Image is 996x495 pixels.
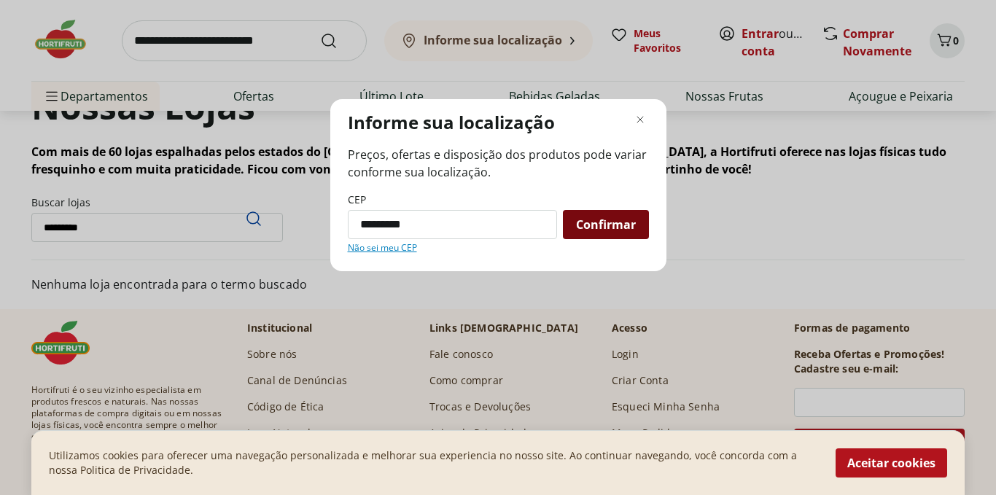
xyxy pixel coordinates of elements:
p: Utilizamos cookies para oferecer uma navegação personalizada e melhorar sua experiencia no nosso ... [49,448,818,478]
a: Não sei meu CEP [348,242,417,254]
span: Preços, ofertas e disposição dos produtos pode variar conforme sua localização. [348,146,649,181]
label: CEP [348,192,366,207]
button: Fechar modal de regionalização [631,111,649,128]
div: Modal de regionalização [330,99,666,271]
button: Confirmar [563,210,649,239]
span: Confirmar [576,219,636,230]
button: Aceitar cookies [836,448,947,478]
p: Informe sua localização [348,111,555,134]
